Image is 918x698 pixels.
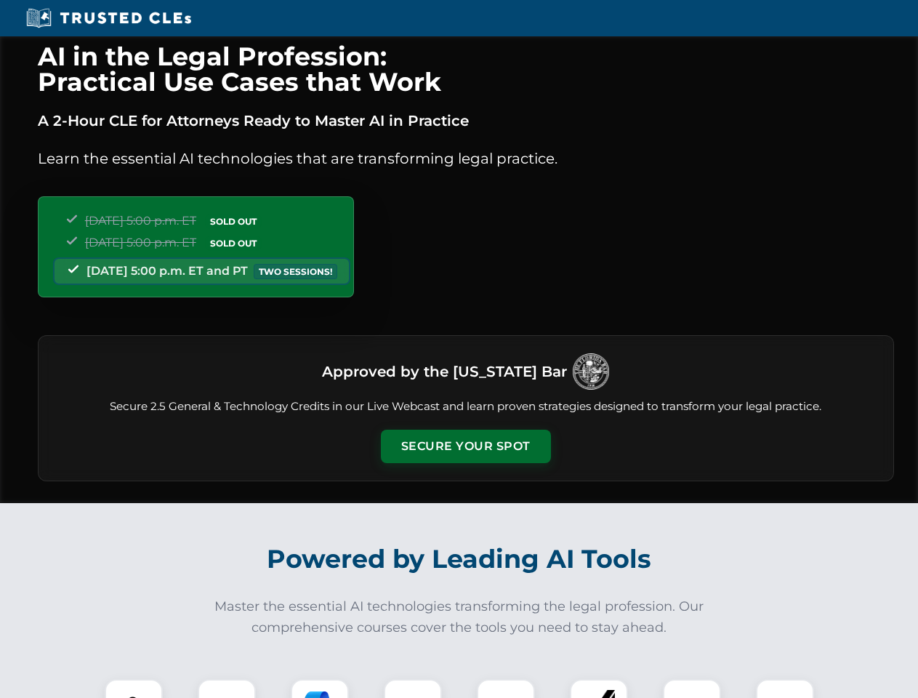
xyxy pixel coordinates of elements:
img: Logo [573,353,609,390]
span: [DATE] 5:00 p.m. ET [85,236,196,249]
button: Secure Your Spot [381,430,551,463]
h2: Powered by Leading AI Tools [57,534,862,585]
img: Trusted CLEs [22,7,196,29]
span: SOLD OUT [205,236,262,251]
p: Secure 2.5 General & Technology Credits in our Live Webcast and learn proven strategies designed ... [56,398,876,415]
h3: Approved by the [US_STATE] Bar [322,358,567,385]
h1: AI in the Legal Profession: Practical Use Cases that Work [38,44,894,95]
p: Learn the essential AI technologies that are transforming legal practice. [38,147,894,170]
span: SOLD OUT [205,214,262,229]
p: A 2-Hour CLE for Attorneys Ready to Master AI in Practice [38,109,894,132]
p: Master the essential AI technologies transforming the legal profession. Our comprehensive courses... [205,596,714,638]
span: [DATE] 5:00 p.m. ET [85,214,196,228]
